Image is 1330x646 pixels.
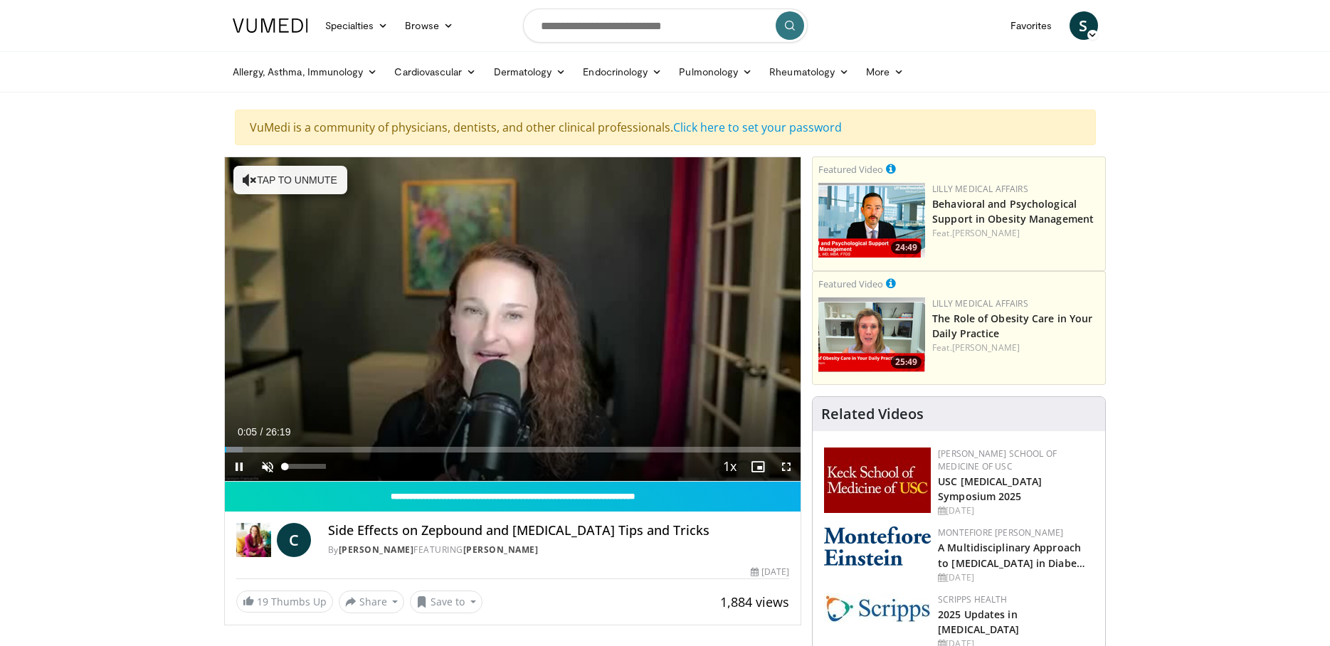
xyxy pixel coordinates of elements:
[339,591,405,613] button: Share
[891,356,922,369] span: 25:49
[932,312,1092,340] a: The Role of Obesity Care in Your Daily Practice
[761,58,857,86] a: Rheumatology
[386,58,485,86] a: Cardiovascular
[260,426,263,438] span: /
[233,166,347,194] button: Tap to unmute
[225,447,801,452] div: Progress Bar
[1070,11,1098,40] a: S
[744,452,772,481] button: Enable picture-in-picture mode
[1002,11,1061,40] a: Favorites
[821,406,924,423] h4: Related Videos
[818,277,883,290] small: Featured Video
[225,452,253,481] button: Pause
[772,452,801,481] button: Fullscreen
[720,593,789,610] span: 1,884 views
[818,183,925,258] img: ba3304f6-7838-4e41-9c0f-2e31ebde6754.png.150x105_q85_crop-smart_upscale.png
[463,544,539,556] a: [PERSON_NAME]
[673,120,842,135] a: Click here to set your password
[235,110,1096,145] div: VuMedi is a community of physicians, dentists, and other clinical professionals.
[253,452,282,481] button: Unmute
[824,448,931,513] img: 7b941f1f-d101-407a-8bfa-07bd47db01ba.png.150x105_q85_autocrop_double_scale_upscale_version-0.2.jpg
[523,9,808,43] input: Search topics, interventions
[233,18,308,33] img: VuMedi Logo
[328,544,789,556] div: By FEATURING
[670,58,761,86] a: Pulmonology
[277,523,311,557] a: C
[317,11,397,40] a: Specialties
[285,464,326,469] div: Volume Level
[328,523,789,539] h4: Side Effects on Zepbound and [MEDICAL_DATA] Tips and Tricks
[938,541,1085,569] a: A Multidisciplinary Approach to [MEDICAL_DATA] in Diabe…
[938,448,1057,472] a: [PERSON_NAME] School of Medicine of USC
[932,297,1028,309] a: Lilly Medical Affairs
[236,523,271,557] img: Dr. Carolynn Francavilla
[396,11,462,40] a: Browse
[938,526,1063,539] a: Montefiore [PERSON_NAME]
[257,595,268,608] span: 19
[236,591,333,613] a: 19 Thumbs Up
[932,341,1099,354] div: Feat.
[932,197,1094,226] a: Behavioral and Psychological Support in Obesity Management
[932,227,1099,240] div: Feat.
[574,58,670,86] a: Endocrinology
[339,544,414,556] a: [PERSON_NAME]
[265,426,290,438] span: 26:19
[485,58,575,86] a: Dermatology
[818,297,925,372] img: e1208b6b-349f-4914-9dd7-f97803bdbf1d.png.150x105_q85_crop-smart_upscale.png
[410,591,482,613] button: Save to
[938,475,1042,503] a: USC [MEDICAL_DATA] Symposium 2025
[224,58,386,86] a: Allergy, Asthma, Immunology
[891,241,922,254] span: 24:49
[715,452,744,481] button: Playback Rate
[938,571,1094,584] div: [DATE]
[952,341,1020,354] a: [PERSON_NAME]
[938,504,1094,517] div: [DATE]
[824,593,931,623] img: c9f2b0b7-b02a-4276-a72a-b0cbb4230bc1.jpg.150x105_q85_autocrop_double_scale_upscale_version-0.2.jpg
[818,183,925,258] a: 24:49
[932,183,1028,195] a: Lilly Medical Affairs
[818,297,925,372] a: 25:49
[824,526,931,566] img: b0142b4c-93a1-4b58-8f91-5265c282693c.png.150x105_q85_autocrop_double_scale_upscale_version-0.2.png
[225,157,801,482] video-js: Video Player
[952,227,1020,239] a: [PERSON_NAME]
[238,426,257,438] span: 0:05
[938,593,1007,605] a: Scripps Health
[938,608,1019,636] a: 2025 Updates in [MEDICAL_DATA]
[751,566,789,578] div: [DATE]
[818,163,883,176] small: Featured Video
[857,58,912,86] a: More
